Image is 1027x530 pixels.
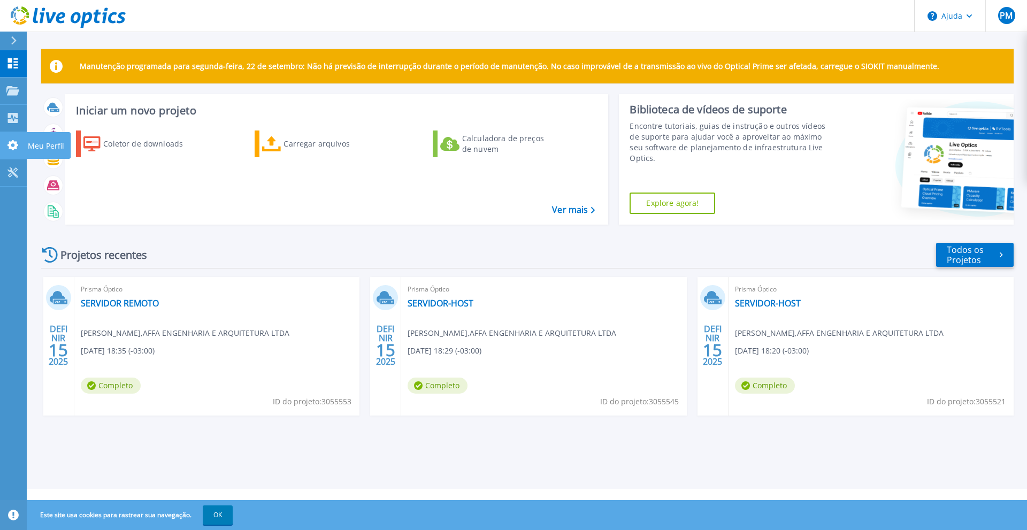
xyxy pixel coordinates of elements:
[408,297,473,309] font: SERVIDOR-HOST
[630,193,715,214] a: Explore agora!
[81,345,155,356] font: [DATE] 18:35 (-03:00)
[81,328,141,338] font: [PERSON_NAME]
[735,328,795,338] font: [PERSON_NAME]
[795,328,797,338] font: ,
[462,133,544,154] font: Calculadora de preços de nuvem
[753,380,787,390] font: Completo
[433,130,552,157] a: Calculadora de preços de nuvem
[321,396,351,406] font: 3055553
[408,328,467,338] font: [PERSON_NAME]
[703,339,722,361] font: 15
[976,396,1006,406] font: 3055521
[377,323,394,344] font: DEFINIR
[927,396,976,406] font: ID do projeto:
[425,380,459,390] font: Completo
[376,339,395,361] font: 15
[255,130,374,157] a: Carregar arquivos
[40,510,191,519] font: Este site usa cookies para rastrear sua navegação.
[646,198,699,208] font: Explore agora!
[81,285,122,294] font: Prisma Óptico
[630,102,786,117] font: Biblioteca de vídeos de suporte
[941,11,962,21] font: Ajuda
[76,130,195,157] a: Coletor de downloads
[735,345,809,356] font: [DATE] 18:20 (-03:00)
[704,323,722,344] font: DEFINIR
[49,339,68,361] font: 15
[143,328,289,338] font: AFFA ENGENHARIA E ARQUITETURA LTDA
[797,328,944,338] font: AFFA ENGENHARIA E ARQUITETURA LTDA
[273,396,321,406] font: ID do projeto:
[649,396,679,406] font: 3055545
[98,380,133,390] font: Completo
[141,328,143,338] font: ,
[408,285,449,294] font: Prisma Óptico
[408,298,473,309] a: SERVIDOR-HOST
[735,298,801,309] a: SERVIDOR-HOST
[947,244,984,266] font: Todos os Projetos
[735,297,801,309] font: SERVIDOR-HOST
[470,328,616,338] font: AFFA ENGENHARIA E ARQUITETURA LTDA
[552,205,595,215] a: Ver mais
[283,139,349,149] font: Carregar arquivos
[408,345,481,356] font: [DATE] 18:29 (-03:00)
[50,323,67,344] font: DEFINIR
[467,328,470,338] font: ,
[80,61,939,71] font: Manutenção programada para segunda-feira, 22 de setembro: Não há previsão de interrupção durante ...
[81,298,159,309] a: SERVIDOR REMOTO
[49,356,68,367] font: 2025
[600,396,649,406] font: ID do projeto:
[376,356,395,367] font: 2025
[81,297,159,309] font: SERVIDOR REMOTO
[28,141,64,151] font: Meu Perfil
[735,285,777,294] font: Prisma Óptico
[936,243,1014,267] a: Todos os Projetos
[703,356,722,367] font: 2025
[213,510,222,519] font: OK
[60,248,147,262] font: Projetos recentes
[552,204,588,216] font: Ver mais
[630,121,825,163] font: Encontre tutoriais, guias de instrução e outros vídeos de suporte para ajudar você a aproveitar a...
[1000,10,1013,21] font: PM
[76,103,196,118] font: Iniciar um novo projeto
[103,139,183,149] font: Coletor de downloads
[203,505,233,525] button: OK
